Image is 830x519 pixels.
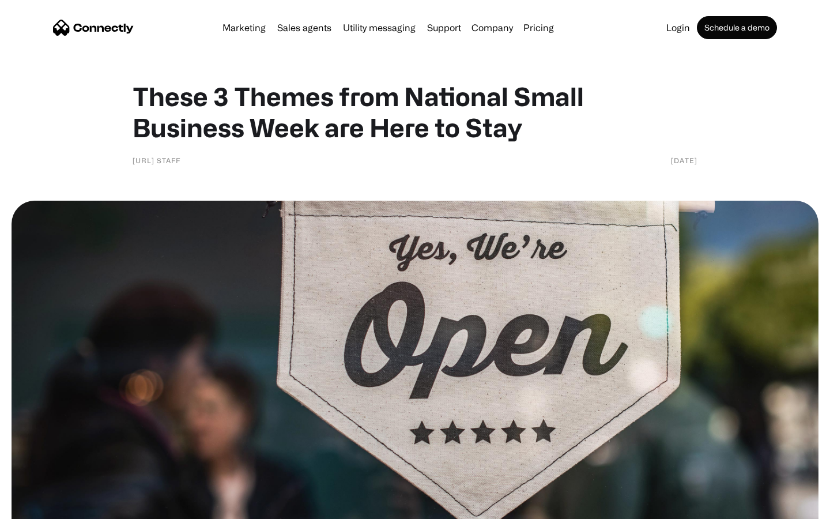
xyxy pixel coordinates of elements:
[273,23,336,32] a: Sales agents
[12,499,69,515] aside: Language selected: English
[218,23,270,32] a: Marketing
[422,23,466,32] a: Support
[471,20,513,36] div: Company
[697,16,777,39] a: Schedule a demo
[133,81,697,143] h1: These 3 Themes from National Small Business Week are Here to Stay
[133,155,180,166] div: [URL] Staff
[519,23,559,32] a: Pricing
[662,23,695,32] a: Login
[23,499,69,515] ul: Language list
[338,23,420,32] a: Utility messaging
[671,155,697,166] div: [DATE]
